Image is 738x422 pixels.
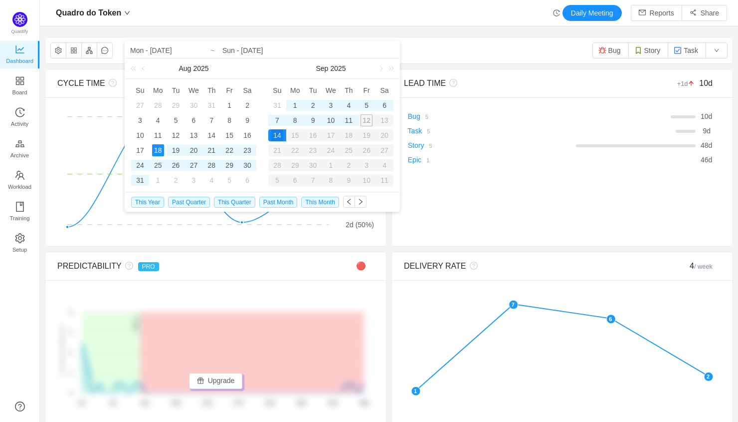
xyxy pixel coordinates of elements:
tspan: 6d [110,400,116,407]
input: End date [222,44,394,56]
a: Dashboard [15,45,25,65]
th: Mon [149,83,167,98]
div: 10 [358,174,375,186]
small: +1d [677,80,700,87]
span: Tu [167,86,185,95]
td: September 3, 2025 [322,98,340,113]
div: 1 [289,99,301,111]
th: Fri [358,83,375,98]
td: July 31, 2025 [202,98,220,113]
div: 27 [134,99,146,111]
td: September 8, 2025 [286,113,304,128]
div: 4 [152,114,164,126]
div: 16 [304,129,322,141]
td: August 2, 2025 [238,98,256,113]
div: 3 [134,114,146,126]
td: August 13, 2025 [185,128,203,143]
img: 10318 [674,46,682,54]
div: 30 [241,159,253,171]
div: 29 [286,159,304,171]
span: 10d [699,79,713,87]
span: Sa [375,86,393,95]
div: 19 [170,144,182,156]
span: We [185,86,203,95]
tspan: 0 [70,390,73,396]
div: 21 [205,144,217,156]
button: Bug [592,42,629,58]
td: July 28, 2025 [149,98,167,113]
div: 20 [187,144,199,156]
small: 5 [427,128,430,134]
td: October 4, 2025 [375,158,393,173]
button: icon: mailReports [631,5,682,21]
div: 8 [289,114,301,126]
th: Tue [304,83,322,98]
td: September 4, 2025 [340,98,358,113]
td: August 22, 2025 [220,143,238,158]
td: August 6, 2025 [185,113,203,128]
span: Th [340,86,358,95]
td: September 2, 2025 [304,98,322,113]
td: July 30, 2025 [185,98,203,113]
td: September 6, 2025 [238,173,256,188]
button: icon: right [355,196,367,208]
a: Bug [408,112,420,120]
td: September 12, 2025 [358,113,375,128]
td: October 5, 2025 [268,173,286,188]
small: 5 [429,143,432,149]
span: d [701,156,712,164]
td: September 6, 2025 [375,98,393,113]
div: 5 [361,99,372,111]
tspan: 8 [70,309,73,315]
a: 2025 [329,58,347,78]
div: 7 [271,114,283,126]
td: August 20, 2025 [185,143,203,158]
th: Fri [220,83,238,98]
div: 31 [271,99,283,111]
td: August 29, 2025 [220,158,238,173]
td: August 30, 2025 [238,158,256,173]
th: Sun [268,83,286,98]
div: 26 [358,144,375,156]
td: September 13, 2025 [375,113,393,128]
td: September 3, 2025 [185,173,203,188]
td: August 31, 2025 [268,98,286,113]
td: September 18, 2025 [340,128,358,143]
div: 9 [241,114,253,126]
div: 2 [241,99,253,111]
th: Thu [202,83,220,98]
td: August 14, 2025 [202,128,220,143]
div: PREDICTABILITY [57,260,295,272]
i: icon: setting [15,233,25,243]
td: September 20, 2025 [375,128,393,143]
td: August 8, 2025 [220,113,238,128]
div: 23 [241,144,253,156]
td: September 4, 2025 [202,173,220,188]
div: 5 [223,174,235,186]
a: Previous month (PageUp) [140,58,149,78]
div: 18 [152,144,164,156]
a: Archive [15,139,25,159]
a: Epic [408,156,421,164]
span: Fr [358,86,375,95]
tspan: 6 [70,330,73,336]
img: Quantify [12,12,27,27]
input: Start date [130,44,257,56]
div: 3 [187,174,199,186]
i: icon: question-circle [105,79,117,87]
div: 1 [152,174,164,186]
td: August 19, 2025 [167,143,185,158]
td: September 29, 2025 [286,158,304,173]
button: Story [628,42,669,58]
td: October 8, 2025 [322,173,340,188]
a: Last year (Control + left) [129,58,142,78]
td: September 21, 2025 [268,143,286,158]
td: August 26, 2025 [167,158,185,173]
td: August 24, 2025 [131,158,149,173]
td: August 28, 2025 [202,158,220,173]
span: Past Month [259,197,298,208]
td: September 1, 2025 [149,173,167,188]
div: 9 [307,114,319,126]
td: September 25, 2025 [340,143,358,158]
td: August 4, 2025 [149,113,167,128]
